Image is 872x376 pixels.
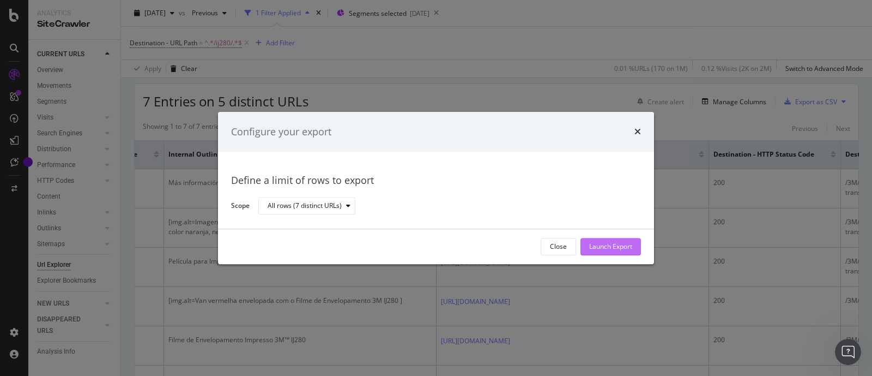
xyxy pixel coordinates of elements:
[268,203,342,210] div: All rows (7 distinct URLs)
[634,125,641,139] div: times
[550,242,567,252] div: Close
[231,201,250,213] label: Scope
[258,198,355,215] button: All rows (7 distinct URLs)
[231,125,331,139] div: Configure your export
[231,174,641,188] div: Define a limit of rows to export
[218,112,654,264] div: modal
[541,238,576,255] button: Close
[580,238,641,255] button: Launch Export
[835,339,861,365] iframe: Intercom live chat
[589,242,632,252] div: Launch Export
